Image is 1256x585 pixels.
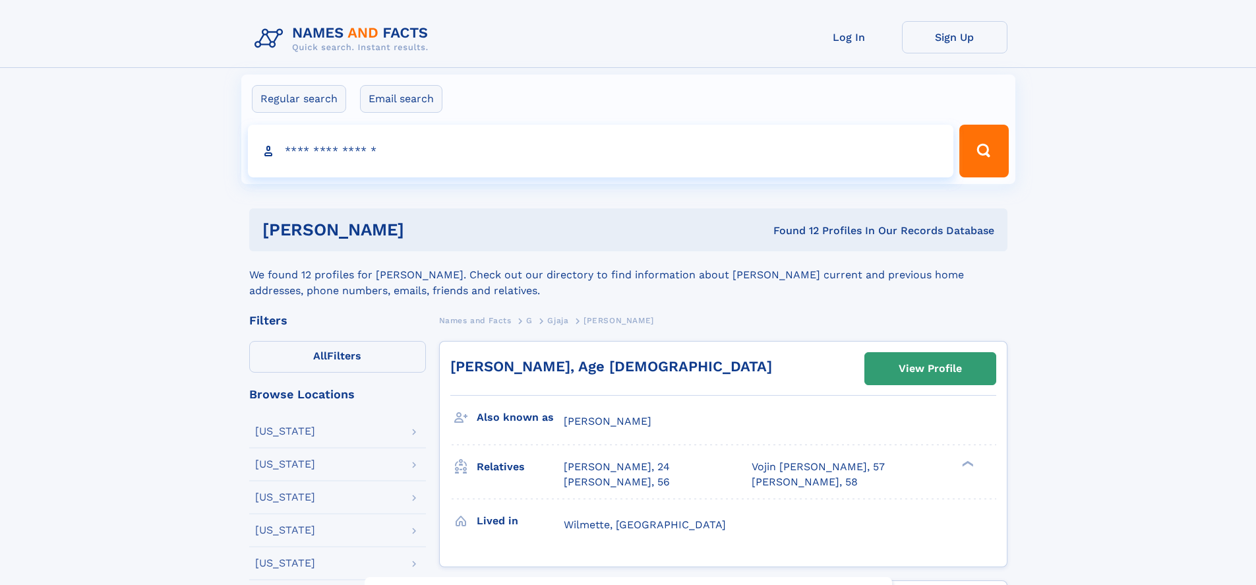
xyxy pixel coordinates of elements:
[255,426,315,437] div: [US_STATE]
[564,518,726,531] span: Wilmette, [GEOGRAPHIC_DATA]
[477,510,564,532] h3: Lived in
[255,558,315,569] div: [US_STATE]
[249,388,426,400] div: Browse Locations
[255,525,315,536] div: [US_STATE]
[547,316,568,325] span: Gjaja
[249,341,426,373] label: Filters
[589,224,994,238] div: Found 12 Profiles In Our Records Database
[439,312,512,328] a: Names and Facts
[477,406,564,429] h3: Also known as
[477,456,564,478] h3: Relatives
[796,21,902,53] a: Log In
[249,251,1007,299] div: We found 12 profiles for [PERSON_NAME]. Check out our directory to find information about [PERSON...
[255,459,315,470] div: [US_STATE]
[564,415,651,427] span: [PERSON_NAME]
[564,460,670,474] a: [PERSON_NAME], 24
[360,85,442,113] label: Email search
[902,21,1007,53] a: Sign Up
[959,460,974,468] div: ❯
[564,475,670,489] a: [PERSON_NAME], 56
[249,21,439,57] img: Logo Names and Facts
[255,492,315,503] div: [US_STATE]
[526,312,533,328] a: G
[526,316,533,325] span: G
[252,85,346,113] label: Regular search
[752,460,885,474] a: Vojin [PERSON_NAME], 57
[249,315,426,326] div: Filters
[583,316,654,325] span: [PERSON_NAME]
[450,358,772,375] a: [PERSON_NAME], Age [DEMOGRAPHIC_DATA]
[248,125,954,177] input: search input
[752,475,858,489] a: [PERSON_NAME], 58
[959,125,1008,177] button: Search Button
[262,222,589,238] h1: [PERSON_NAME]
[899,354,962,384] div: View Profile
[547,312,568,328] a: Gjaja
[865,353,996,385] a: View Profile
[313,350,327,362] span: All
